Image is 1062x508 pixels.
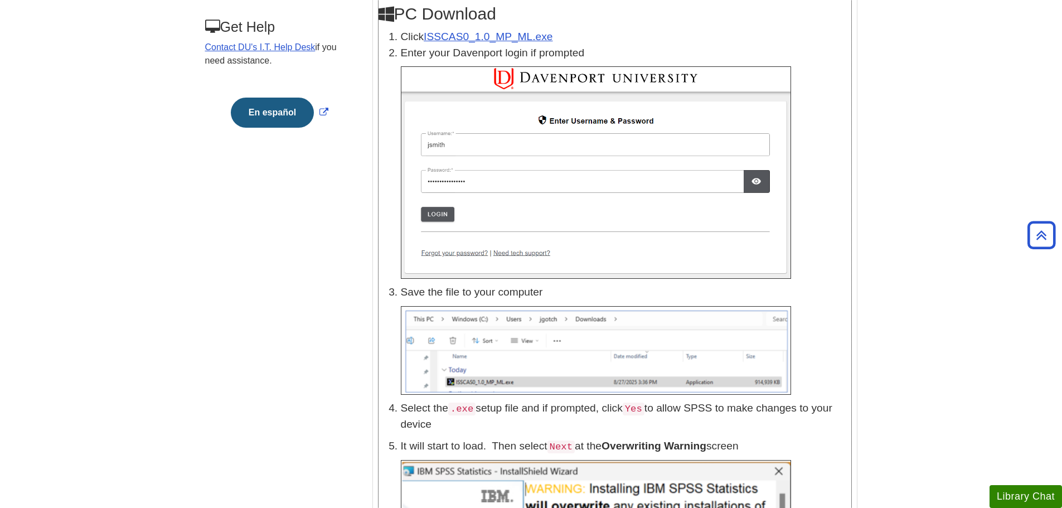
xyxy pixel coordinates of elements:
button: En español [231,98,314,128]
code: Yes [623,403,644,415]
p: It will start to load. Then select at the screen [401,438,851,454]
img: 'ISSCASO1.0_MP_ML.exe' is being saved to a folder in the download folder. [401,306,791,395]
p: Enter your Davenport login if prompted [401,45,851,61]
p: Save the file to your computer [401,284,851,301]
a: Contact DU's I.T. Help Desk [205,42,316,52]
a: Download opens in new window [424,31,552,42]
p: Select the setup file and if prompted, click to allow SPSS to make changes to your device [401,400,851,433]
h3: Get Help [205,19,355,35]
code: .exe [448,403,476,415]
li: Click [401,29,851,45]
button: Library Chat [990,485,1062,508]
p: if you need assistance. [205,41,355,67]
code: Next [547,441,575,453]
a: Link opens in new window [228,108,331,117]
a: Back to Top [1024,228,1059,243]
b: Overwriting Warning [602,440,706,452]
h2: PC Download [379,4,851,23]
